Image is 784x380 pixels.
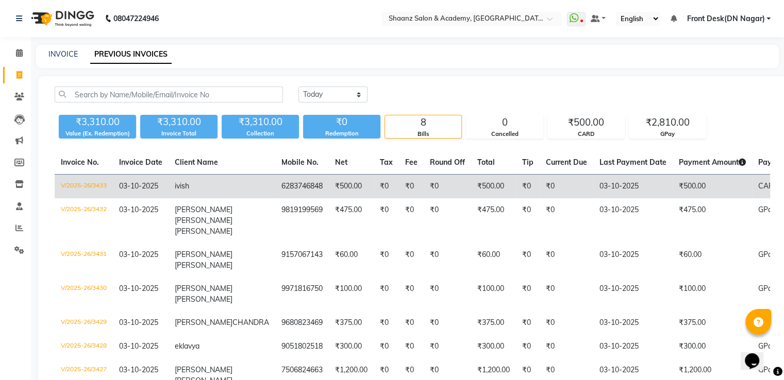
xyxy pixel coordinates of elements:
[329,311,374,335] td: ₹375.00
[222,129,299,138] div: Collection
[90,45,172,64] a: PREVIOUS INVOICES
[516,175,540,199] td: ₹0
[405,158,418,167] span: Fee
[55,277,113,311] td: V/2025-26/3430
[758,365,776,374] span: GPay
[399,243,424,277] td: ₹0
[329,243,374,277] td: ₹60.00
[385,130,461,139] div: Bills
[303,115,380,129] div: ₹0
[758,181,779,191] span: CARD
[275,198,329,243] td: 9819199569
[516,243,540,277] td: ₹0
[466,115,543,130] div: 0
[119,284,158,293] span: 03-10-2025
[55,198,113,243] td: V/2025-26/3432
[548,115,624,130] div: ₹500.00
[275,277,329,311] td: 9971816750
[593,311,673,335] td: 03-10-2025
[275,243,329,277] td: 9157067143
[522,158,533,167] span: Tip
[629,115,706,130] div: ₹2,810.00
[471,175,516,199] td: ₹500.00
[673,243,752,277] td: ₹60.00
[599,158,666,167] span: Last Payment Date
[26,4,97,33] img: logo
[424,243,471,277] td: ₹0
[593,198,673,243] td: 03-10-2025
[477,158,495,167] span: Total
[374,175,399,199] td: ₹0
[329,175,374,199] td: ₹500.00
[546,158,587,167] span: Current Due
[374,335,399,358] td: ₹0
[424,335,471,358] td: ₹0
[424,198,471,243] td: ₹0
[374,277,399,311] td: ₹0
[175,341,199,351] span: eklavya
[424,175,471,199] td: ₹0
[281,158,319,167] span: Mobile No.
[303,129,380,138] div: Redemption
[758,205,776,214] span: GPay
[140,129,218,138] div: Invoice Total
[424,311,471,335] td: ₹0
[399,198,424,243] td: ₹0
[673,311,752,335] td: ₹375.00
[593,243,673,277] td: 03-10-2025
[374,198,399,243] td: ₹0
[175,205,232,214] span: [PERSON_NAME]
[673,198,752,243] td: ₹475.00
[548,130,624,139] div: CARD
[222,115,299,129] div: ₹3,310.00
[275,335,329,358] td: 9051802518
[516,198,540,243] td: ₹0
[48,49,78,59] a: INVOICE
[59,129,136,138] div: Value (Ex. Redemption)
[175,295,232,304] span: [PERSON_NAME]
[399,311,424,335] td: ₹0
[59,115,136,129] div: ₹3,310.00
[175,250,232,259] span: [PERSON_NAME]
[540,277,593,311] td: ₹0
[399,335,424,358] td: ₹0
[466,130,543,139] div: Cancelled
[593,335,673,358] td: 03-10-2025
[758,284,776,293] span: GPay
[471,311,516,335] td: ₹375.00
[516,311,540,335] td: ₹0
[471,243,516,277] td: ₹60.00
[516,335,540,358] td: ₹0
[119,341,158,351] span: 03-10-2025
[119,181,158,191] span: 03-10-2025
[374,311,399,335] td: ₹0
[119,205,158,214] span: 03-10-2025
[175,158,218,167] span: Client Name
[329,335,374,358] td: ₹300.00
[741,339,774,370] iframe: chat widget
[232,318,269,327] span: CHANDRA
[140,115,218,129] div: ₹3,310.00
[374,243,399,277] td: ₹0
[516,277,540,311] td: ₹0
[175,318,232,327] span: [PERSON_NAME]
[399,175,424,199] td: ₹0
[673,335,752,358] td: ₹300.00
[673,277,752,311] td: ₹100.00
[329,198,374,243] td: ₹475.00
[175,365,232,374] span: [PERSON_NAME]
[380,158,393,167] span: Tax
[758,250,776,259] span: GPay
[119,158,162,167] span: Invoice Date
[540,198,593,243] td: ₹0
[540,175,593,199] td: ₹0
[55,87,283,102] input: Search by Name/Mobile/Email/Invoice No
[119,318,158,327] span: 03-10-2025
[55,175,113,199] td: V/2025-26/3433
[55,335,113,358] td: V/2025-26/3428
[593,175,673,199] td: 03-10-2025
[275,311,329,335] td: 9680823469
[540,243,593,277] td: ₹0
[275,175,329,199] td: 6283746848
[540,311,593,335] td: ₹0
